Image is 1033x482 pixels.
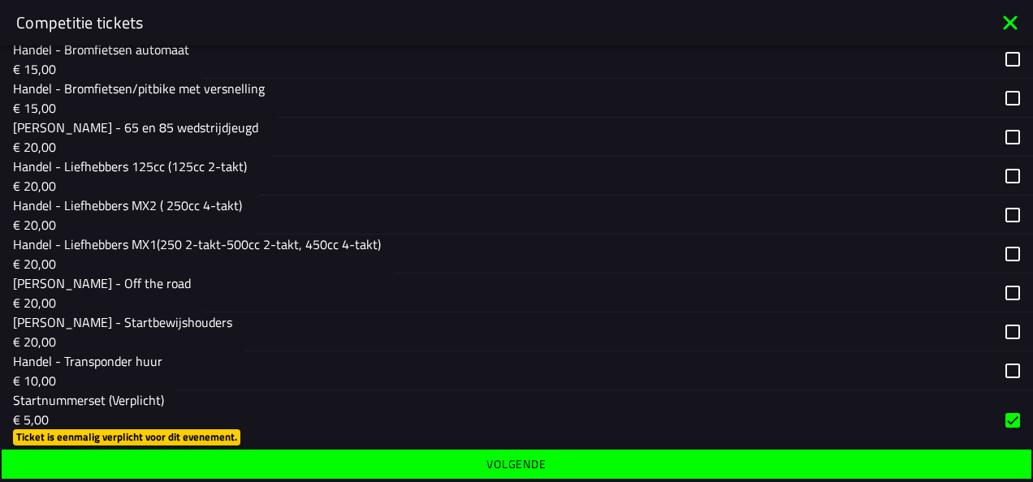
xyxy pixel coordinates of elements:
[13,215,242,235] p: € 20,00
[13,332,232,351] p: € 20,00
[13,371,162,390] p: € 10,00
[13,254,381,273] p: € 20,00
[13,429,240,445] ion-badge: Ticket is eenmalig verplicht voor dit evenement.
[13,410,244,429] p: € 5,00
[13,390,244,410] p: Startnummerset (Verplicht)
[13,118,258,137] p: [PERSON_NAME] - 65 en 85 wedstrijdjeugd
[13,59,189,79] p: € 15,00
[13,312,232,332] p: [PERSON_NAME] - Startbewijshouders
[13,273,191,293] p: [PERSON_NAME] - Off the road
[13,40,189,59] p: Handel - Bromfietsen automaat
[13,196,242,215] p: Handel - Liefhebbers MX2 ( 250cc 4-takt)
[13,235,381,254] p: Handel - Liefhebbers MX1(250 2-takt-500cc 2-takt, 450cc 4-takt)
[13,293,191,312] p: € 20,00
[13,137,258,157] p: € 20,00
[13,157,247,176] p: Handel - Liefhebbers 125cc (125cc 2-takt)
[13,351,162,371] p: Handel - Transponder huur
[13,79,265,98] p: Handel - Bromfietsen/pitbike met versnelling
[2,450,1031,479] ion-button: Volgende
[13,98,265,118] p: € 15,00
[13,176,247,196] p: € 20,00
